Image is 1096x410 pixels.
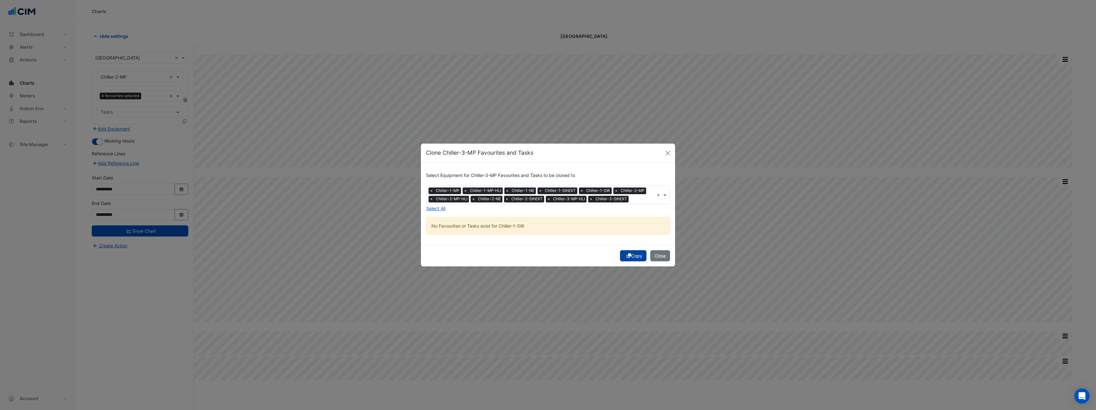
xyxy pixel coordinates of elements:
[434,196,469,202] span: Chiller-2-MP-HLI
[579,187,585,194] span: ×
[650,250,670,261] button: Close
[476,196,502,202] span: Chiller-2-NE
[426,173,670,178] h6: Select Equipment for Chiller-3-MP Favourites and Tasks to be cloned to
[620,250,646,261] button: Copy
[585,187,612,194] span: Chiller-1-SW
[594,196,629,202] span: Chiller-3-SthEXT
[504,187,510,194] span: ×
[429,187,434,194] span: ×
[537,187,543,194] span: ×
[468,187,503,194] span: Chiller-1-MP-HLI
[426,149,533,157] h5: Clone Chiller-3-MP Favourites and Tasks
[510,187,536,194] span: Chiller-1-NE
[546,196,552,202] span: ×
[463,187,468,194] span: ×
[434,187,461,194] span: Chiller-1-MP
[663,148,673,158] button: Close
[426,205,446,212] button: Select All
[426,217,670,235] ngb-alert: No Favourites or Tasks exist for Chiller-1-SW
[1074,388,1090,404] div: Open Intercom Messenger
[471,196,476,202] span: ×
[510,196,544,202] span: Chiller-2-SthEXT
[504,196,510,202] span: ×
[552,196,587,202] span: Chiller-3-MP-HLI
[613,187,619,194] span: ×
[619,187,646,194] span: Chiller-2-MP
[543,187,577,194] span: Chiller-1-SthEXT
[429,196,434,202] span: ×
[656,192,662,198] span: Clear
[588,196,594,202] span: ×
